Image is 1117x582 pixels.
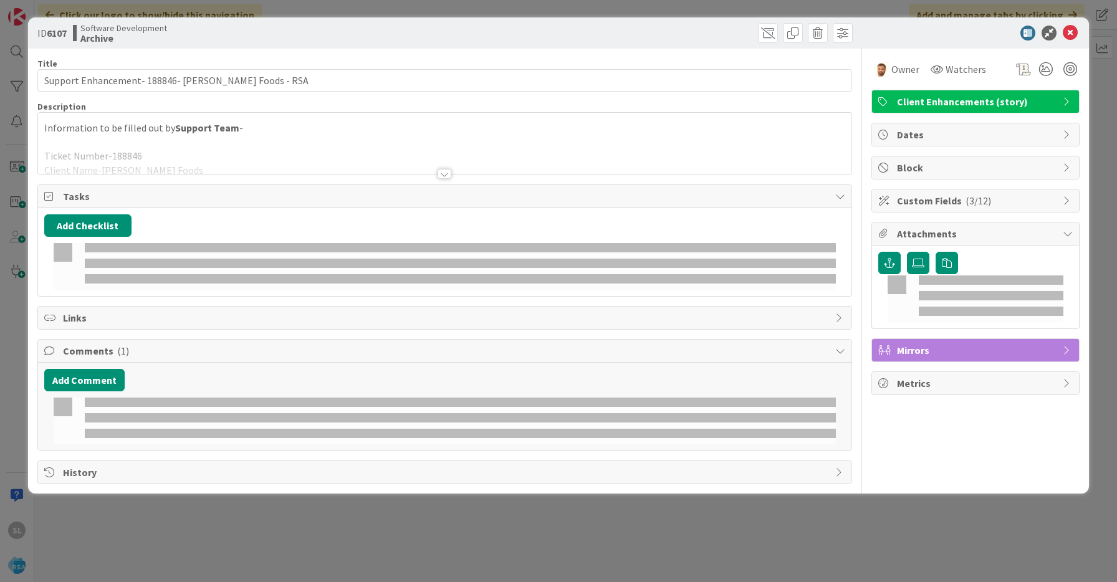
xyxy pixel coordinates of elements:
[897,160,1057,175] span: Block
[897,127,1057,142] span: Dates
[63,465,829,480] span: History
[897,94,1057,109] span: Client Enhancements (story)
[37,101,86,112] span: Description
[80,23,167,33] span: Software Development
[37,26,67,41] span: ID
[897,376,1057,391] span: Metrics
[47,27,67,39] b: 6107
[37,58,57,69] label: Title
[874,62,889,77] img: AS
[63,310,829,325] span: Links
[946,62,986,77] span: Watchers
[897,193,1057,208] span: Custom Fields
[891,62,919,77] span: Owner
[966,194,991,207] span: ( 3/12 )
[44,214,132,237] button: Add Checklist
[897,226,1057,241] span: Attachments
[44,121,845,135] p: Information to be filled out by -
[37,69,852,92] input: type card name here...
[175,122,239,134] strong: Support Team
[44,369,125,391] button: Add Comment
[117,345,129,357] span: ( 1 )
[63,189,829,204] span: Tasks
[897,343,1057,358] span: Mirrors
[63,343,829,358] span: Comments
[80,33,167,43] b: Archive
